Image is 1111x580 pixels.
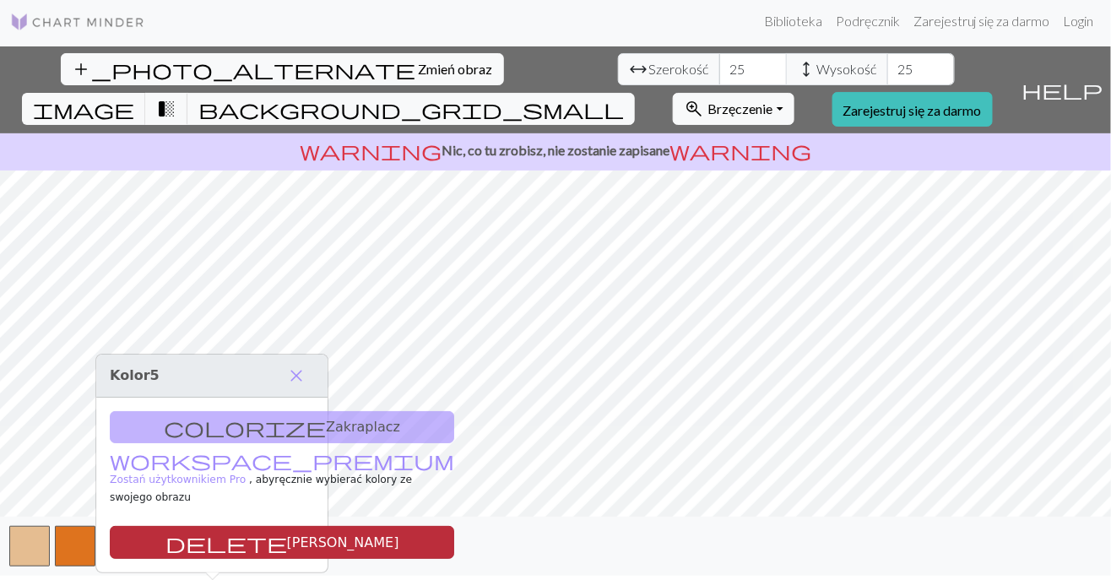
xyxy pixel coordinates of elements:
span: transition_fade [156,97,176,121]
font: Zostań użytkownikiem Pro [110,474,246,485]
a: Login [1057,4,1101,38]
span: arrow_range [629,57,649,81]
font: Szerokość [649,61,709,77]
span: image [33,97,134,121]
font: Zarejestruj się za darmo [843,102,982,118]
a: Zostań użytkownikiem Pro [110,456,454,485]
span: warning [300,138,442,162]
font: ręcznie wybierać kolory ze swojego obrazu [110,474,412,503]
button: Pomoc [1015,46,1111,133]
button: Brzęczenie [673,93,794,125]
span: warning [669,138,811,162]
a: Biblioteka [757,4,829,38]
font: Nic, co tu zrobisz, nie zostanie zapisane [442,142,669,158]
font: Zmień obraz [419,61,493,77]
span: background_grid_small [198,97,624,121]
font: Wysokość [817,61,877,77]
font: Biblioteka [764,13,822,29]
span: add_photo_alternate [72,57,416,81]
font: , aby [249,474,274,485]
font: Brzęczenie [707,100,772,117]
font: Login [1064,13,1094,29]
button: Usuń kolor [110,526,454,559]
a: Zarejestruj się za darmo [832,92,993,127]
font: Podręcznik [836,13,900,29]
font: Kolor [110,367,149,383]
font: [PERSON_NAME] [287,534,399,550]
span: height [797,57,817,81]
a: Zarejestruj się za darmo [907,4,1057,38]
button: Zamknąć [279,361,314,390]
span: workspace_premium [110,448,454,472]
span: close [286,364,306,388]
span: help [1022,78,1103,101]
font: Zarejestruj się za darmo [913,13,1050,29]
a: Podręcznik [829,4,907,38]
font: 5 [150,367,160,383]
button: Zmień obraz [61,53,504,85]
span: zoom_in [684,97,704,121]
span: delete [165,531,287,555]
img: Logo [10,12,145,32]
